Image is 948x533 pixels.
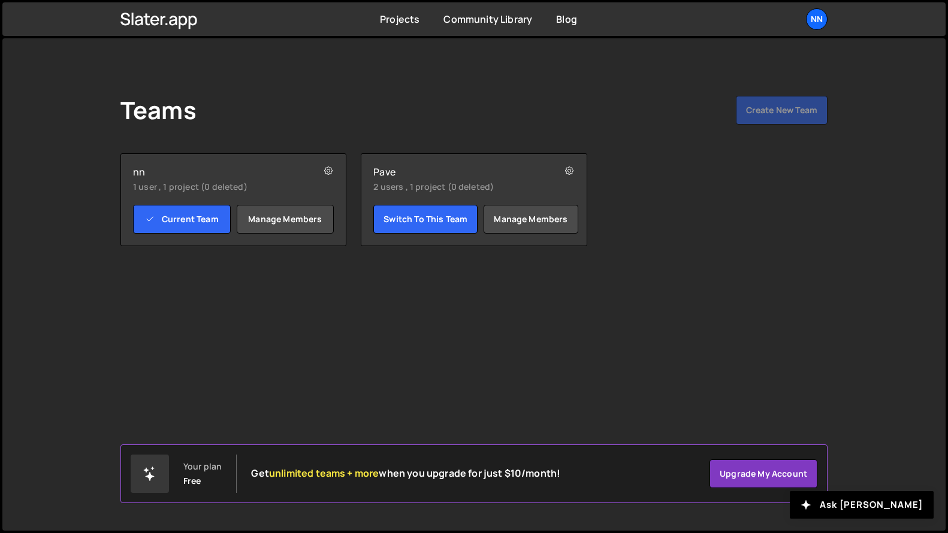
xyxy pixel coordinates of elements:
[133,205,231,234] a: Current Team
[710,459,817,488] a: Upgrade my account
[373,181,538,193] small: 2 users , 1 project (0 deleted)
[373,166,538,178] h2: Pave
[251,468,560,479] h2: Get when you upgrade for just $10/month!
[133,166,298,178] h2: nn
[120,96,197,125] h1: Teams
[484,205,578,234] a: Manage members
[806,8,828,30] a: nn
[183,462,222,471] div: Your plan
[380,13,419,26] a: Projects
[237,205,334,234] a: Manage members
[556,13,577,26] a: Blog
[373,205,478,234] a: Switch to this team
[183,476,201,486] div: Free
[269,467,379,480] span: unlimited teams + more
[133,181,298,193] small: 1 user , 1 project (0 deleted)
[790,491,934,519] button: Ask [PERSON_NAME]
[443,13,532,26] a: Community Library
